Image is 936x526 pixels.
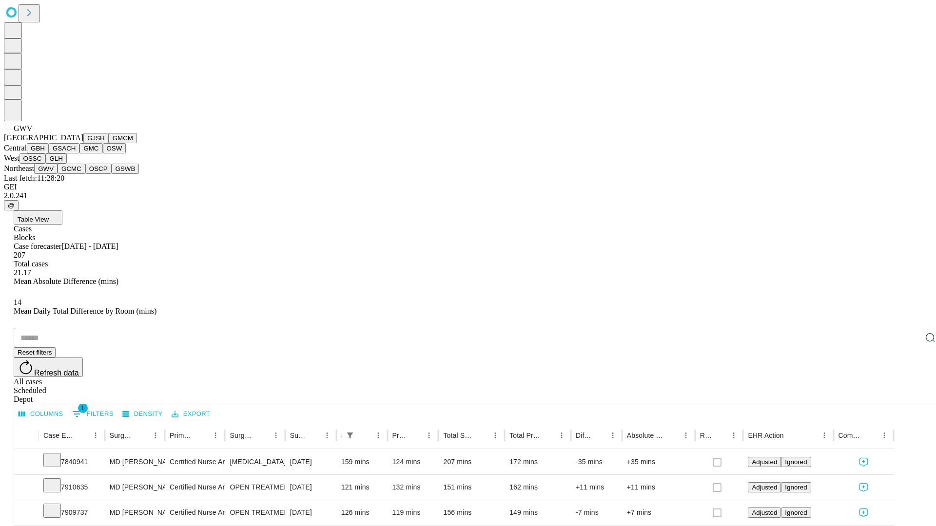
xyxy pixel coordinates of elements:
[627,500,690,525] div: +7 mins
[627,475,690,500] div: +11 mins
[785,509,807,516] span: Ignored
[18,216,49,223] span: Table View
[170,450,220,474] div: Certified Nurse Anesthetist
[422,429,436,442] button: Menu
[785,484,807,491] span: Ignored
[443,432,474,439] div: Total Scheduled Duration
[409,429,422,442] button: Sort
[509,432,540,439] div: Total Predicted Duration
[392,432,408,439] div: Predicted In Room Duration
[752,484,777,491] span: Adjusted
[103,143,126,153] button: OSW
[781,507,811,518] button: Ignored
[85,164,112,174] button: OSCP
[43,500,100,525] div: 7909737
[748,432,783,439] div: EHR Action
[110,500,160,525] div: MD [PERSON_NAME]
[269,429,283,442] button: Menu
[443,450,500,474] div: 207 mins
[341,475,383,500] div: 121 mins
[34,369,79,377] span: Refresh data
[748,457,781,467] button: Adjusted
[43,475,100,500] div: 7910635
[700,432,713,439] div: Resolved in EHR
[592,429,606,442] button: Sort
[19,479,34,496] button: Expand
[8,202,15,209] span: @
[606,429,620,442] button: Menu
[14,298,21,306] span: 14
[781,482,811,492] button: Ignored
[785,429,799,442] button: Sort
[541,429,555,442] button: Sort
[45,153,66,164] button: GLH
[307,429,320,442] button: Sort
[509,500,566,525] div: 149 mins
[170,500,220,525] div: Certified Nurse Anesthetist
[343,429,357,442] button: Show filters
[290,450,331,474] div: [DATE]
[4,174,64,182] span: Last fetch: 11:28:20
[83,133,109,143] button: GJSH
[576,475,617,500] div: +11 mins
[169,407,213,422] button: Export
[343,429,357,442] div: 1 active filter
[78,403,88,413] span: 1
[475,429,488,442] button: Sort
[109,133,137,143] button: GMCM
[818,429,831,442] button: Menu
[230,500,280,525] div: OPEN TREATMENT BIMALLEOLAR [MEDICAL_DATA]
[14,210,62,225] button: Table View
[627,450,690,474] div: +35 mins
[14,242,61,250] span: Case forecaster
[27,143,49,153] button: GBH
[16,407,66,422] button: Select columns
[727,429,741,442] button: Menu
[679,429,693,442] button: Menu
[443,475,500,500] div: 151 mins
[49,143,79,153] button: GSACH
[120,407,165,422] button: Density
[43,432,74,439] div: Case Epic Id
[4,154,19,162] span: West
[781,457,811,467] button: Ignored
[58,164,85,174] button: GCMC
[509,450,566,474] div: 172 mins
[4,164,34,172] span: Northeast
[19,454,34,471] button: Expand
[341,500,383,525] div: 126 mins
[170,475,220,500] div: Certified Nurse Anesthetist
[170,432,194,439] div: Primary Service
[19,153,46,164] button: OSSC
[4,200,19,210] button: @
[392,450,434,474] div: 124 mins
[110,450,160,474] div: MD [PERSON_NAME]
[135,429,149,442] button: Sort
[70,406,116,422] button: Show filters
[392,475,434,500] div: 132 mins
[14,124,32,132] span: GWV
[14,260,48,268] span: Total cases
[320,429,334,442] button: Menu
[488,429,502,442] button: Menu
[576,432,591,439] div: Difference
[290,432,306,439] div: Surgery Date
[75,429,89,442] button: Sort
[110,432,134,439] div: Surgeon Name
[752,509,777,516] span: Adjusted
[14,277,118,285] span: Mean Absolute Difference (mins)
[149,429,162,442] button: Menu
[748,507,781,518] button: Adjusted
[89,429,102,442] button: Menu
[14,357,83,377] button: Refresh data
[4,191,932,200] div: 2.0.241
[14,347,56,357] button: Reset filters
[19,505,34,522] button: Expand
[230,475,280,500] div: OPEN TREATMENT [MEDICAL_DATA]
[341,450,383,474] div: 159 mins
[14,268,31,277] span: 21.17
[61,242,118,250] span: [DATE] - [DATE]
[576,450,617,474] div: -35 mins
[255,429,269,442] button: Sort
[785,458,807,466] span: Ignored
